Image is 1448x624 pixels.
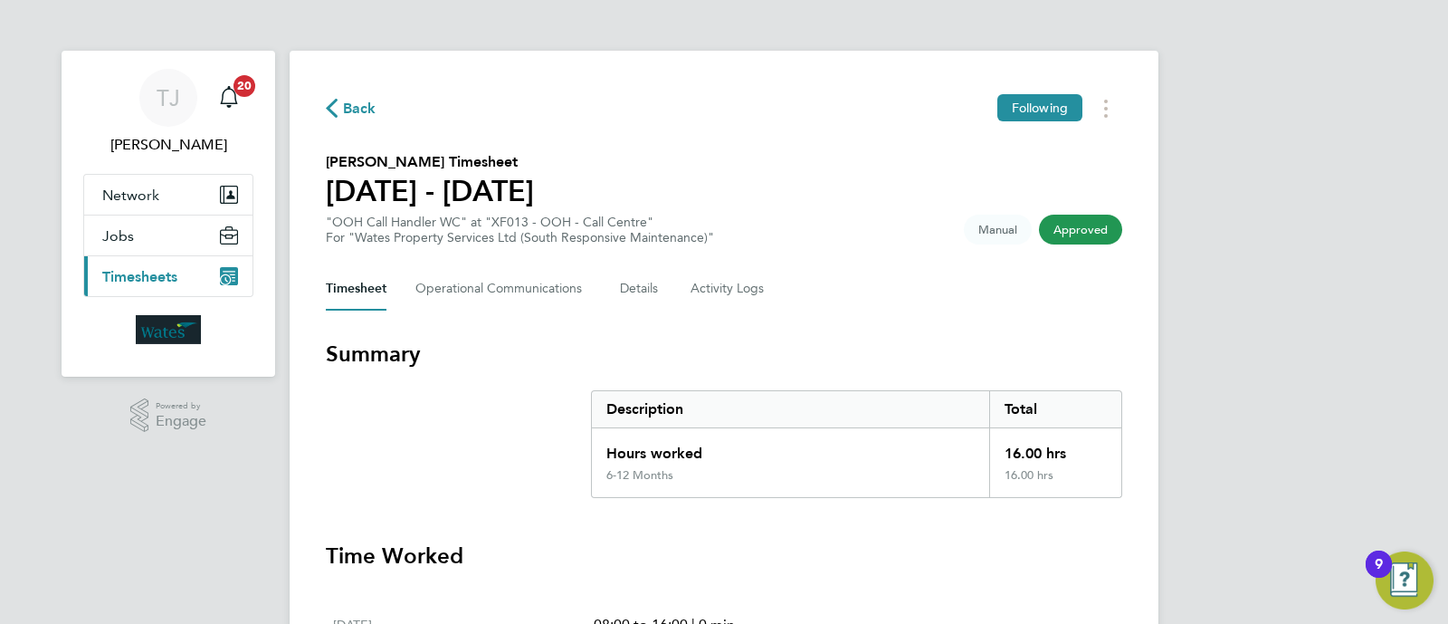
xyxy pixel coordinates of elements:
div: 9 [1375,564,1383,588]
div: 16.00 hrs [989,428,1121,468]
a: Go to home page [83,315,253,344]
button: Open Resource Center, 9 new notifications [1376,552,1434,610]
button: Operational Communications [415,267,591,311]
button: Jobs [84,216,252,255]
button: Timesheets Menu [1090,94,1122,122]
span: Tasrin Jahan [83,134,253,156]
div: Total [989,391,1121,427]
h1: [DATE] - [DATE] [326,173,534,209]
div: For "Wates Property Services Ltd (South Responsive Maintenance)" [326,230,714,245]
button: Back [326,97,376,120]
h2: [PERSON_NAME] Timesheet [326,151,534,173]
div: Hours worked [592,428,989,468]
button: Activity Logs [691,267,767,311]
a: 20 [211,69,247,127]
button: Network [84,175,252,215]
span: Back [343,98,376,120]
span: Powered by [156,398,206,414]
h3: Summary [326,340,1122,369]
a: TJ[PERSON_NAME] [83,69,253,156]
div: "OOH Call Handler WC" at "XF013 - OOH - Call Centre" [326,215,714,245]
button: Timesheet [326,267,386,311]
button: Timesheets [84,256,252,296]
button: Following [997,94,1082,121]
span: Following [1012,100,1068,116]
div: Summary [591,390,1122,498]
div: Description [592,391,989,427]
button: Details [620,267,662,311]
span: Engage [156,414,206,429]
span: Timesheets [102,268,177,285]
span: Network [102,187,159,204]
span: 20 [233,75,255,97]
span: TJ [157,86,180,110]
span: Jobs [102,227,134,245]
span: This timesheet has been approved. [1039,215,1122,245]
a: Powered byEngage [130,398,207,433]
div: 6-12 Months [606,468,673,483]
div: 16.00 hrs [989,468,1121,497]
nav: Main navigation [62,51,275,377]
span: This timesheet was manually created. [964,215,1032,245]
h3: Time Worked [326,542,1122,571]
img: wates-logo-retina.png [136,315,201,344]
